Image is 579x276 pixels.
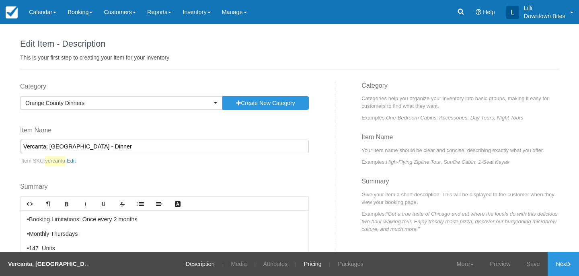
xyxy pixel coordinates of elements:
a: Align [150,197,168,210]
p: Examples: [361,210,559,233]
a: Italic [76,197,94,210]
p: Categories help you organize your inventory into basic groups, making it easy for customers to fi... [361,95,559,110]
a: Next [548,252,579,276]
a: HTML [21,197,39,210]
a: Text Color [168,197,187,210]
p: •Monthly Thursdays [27,230,302,239]
p: Downtown Bites [524,12,565,20]
label: Category [20,82,309,91]
label: Summary [20,182,309,192]
p: •Booking Limitations: Once every 2 months [27,215,302,224]
a: Preview [482,252,518,276]
a: More [449,252,482,276]
a: Format [39,197,57,210]
h3: Item Name [361,134,559,146]
a: Description [180,252,221,276]
em: One-Bedroom Cabins, Accessories, Day Tours, Night Tours [386,115,524,121]
a: Lists [131,197,150,210]
input: Enter a new Item Name [20,140,309,153]
h3: Summary [361,178,559,191]
span: Help [483,9,495,15]
label: Item Name [20,126,309,135]
a: Media [225,252,253,276]
h1: Edit Item - Description [20,39,559,49]
p: Item SKU: [20,156,309,166]
p: Lilli [524,4,565,12]
div: L [506,6,519,19]
button: Orange County Dinners [20,96,222,110]
button: Create New Category [222,96,309,110]
p: Examples: [361,158,559,166]
strong: Vercanta, [GEOGRAPHIC_DATA] - Dinner [8,261,121,267]
a: Attributes [257,252,294,276]
span: Orange County Dinners [25,99,212,107]
p: Examples: [361,114,559,122]
i: Help [476,9,481,15]
em: High-Flying Zipline Tour, Sunfire Cabin, 1-Seat Kayak [386,159,509,165]
a: Strikethrough [113,197,131,210]
a: vercanta [45,156,79,166]
h3: Category [361,82,559,95]
img: checkfront-main-nav-mini-logo.png [6,6,18,19]
a: Pricing [298,252,328,276]
a: Bold [57,197,76,210]
em: “Get a true taste of Chicago and eat where the locals do with this delicious two-hour walking tou... [361,211,558,232]
a: Save [519,252,548,276]
p: Your item name should be clear and concise, describing exactly what you offer. [361,146,559,154]
p: Give your item a short description. This will be displayed to the customer when they view your bo... [361,191,559,206]
p: •147 Units [27,244,302,253]
a: Packages [332,252,370,276]
p: This is your first step to creating your item for your inventory [20,54,559,62]
a: Underline [94,197,113,210]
